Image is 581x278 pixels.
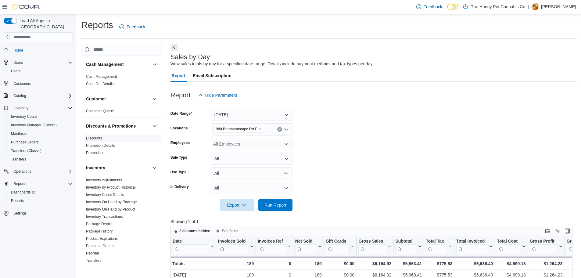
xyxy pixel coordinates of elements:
[224,199,250,211] span: Export
[530,260,563,267] div: $1,264.23
[325,238,354,254] button: Gift Cards
[211,109,292,121] button: [DATE]
[12,4,40,10] img: Cova
[173,238,209,244] div: Date
[170,170,186,175] label: Use Type
[220,199,254,211] button: Export
[471,3,525,10] p: The Hunny Pot Cannabis Co
[325,238,350,254] div: Gift Card Sales
[86,136,102,141] span: Discounts
[9,121,59,129] a: Inventory Manager (Classic)
[170,184,189,189] label: Is Delivery
[127,24,145,30] span: Feedback
[11,180,73,187] span: Reports
[211,153,292,165] button: All
[86,61,124,67] h3: Cash Management
[6,121,75,129] button: Inventory Manager (Classic)
[9,139,73,146] span: Purchase Orders
[284,127,289,132] button: Open list of options
[216,126,257,132] span: 980 Burnhamthorpe Rd E
[86,251,99,256] span: Reorder
[11,210,29,217] a: Settings
[358,260,391,267] div: $6,164.92
[213,227,241,235] button: Sort fields
[211,167,292,179] button: All
[1,58,75,67] button: Users
[86,178,122,182] a: Inventory Adjustments
[211,182,292,194] button: All
[11,59,73,66] span: Users
[426,238,447,254] div: Total Tax
[151,164,158,171] button: Inventory
[86,143,115,148] a: Promotion Details
[218,238,254,254] button: Invoices Sold
[170,126,188,131] label: Locations
[9,147,73,154] span: Transfers (Classic)
[258,260,291,267] div: 0
[295,238,317,254] div: Net Sold
[6,67,75,75] button: Users
[11,46,73,54] span: Home
[86,136,102,140] a: Discounts
[13,93,26,98] span: Catalog
[86,123,150,129] button: Discounts & Promotions
[447,4,460,10] input: Dark Mode
[1,179,75,188] button: Reports
[218,260,254,267] div: 189
[9,197,73,204] span: Reports
[11,47,26,54] a: Home
[497,238,521,244] div: Total Cost
[259,127,262,131] button: Remove 980 Burnhamthorpe Rd E from selection in this group
[11,80,73,87] span: Customers
[6,188,75,197] a: Dashboards
[213,126,265,132] span: 980 Burnhamthorpe Rd E
[414,1,445,13] a: Feedback
[13,211,27,216] span: Settings
[151,95,158,103] button: Customer
[11,168,34,175] button: Operations
[86,150,105,155] span: Promotions
[86,109,114,113] a: Customer Queue
[11,148,41,153] span: Transfers (Classic)
[86,61,150,67] button: Cash Management
[173,238,214,254] button: Date
[264,202,286,208] span: Run Report
[497,238,525,254] button: Total Cost
[86,185,136,190] a: Inventory by Product Historical
[86,236,118,241] a: Product Expirations
[11,59,25,66] button: Users
[170,61,374,67] div: View sales totals by day for a specified date range. Details include payment methods and tax type...
[295,238,317,244] div: Net Sold
[395,260,422,267] div: $5,963.41
[11,168,73,175] span: Operations
[11,190,35,195] span: Dashboards
[86,222,113,226] a: Package Details
[170,44,178,51] button: Next
[86,165,150,171] button: Inventory
[1,104,75,112] button: Inventory
[426,238,447,244] div: Total Tax
[81,107,163,117] div: Customer
[325,238,350,244] div: Gift Cards
[277,127,282,132] button: Clear input
[86,244,114,248] span: Purchase Orders
[6,146,75,155] button: Transfers (Classic)
[541,3,576,10] p: [PERSON_NAME]
[9,113,39,120] a: Inventory Count
[222,229,238,233] span: Sort fields
[170,155,187,160] label: Sale Type
[17,18,73,30] span: Load All Apps in [GEOGRAPHIC_DATA]
[170,53,210,61] h3: Sales by Day
[9,67,23,75] a: Users
[218,238,249,254] div: Invoices Sold
[9,156,29,163] a: Transfers
[86,185,136,190] span: Inventory by Product Historical
[456,238,488,254] div: Total Invoiced
[9,113,73,120] span: Inventory Count
[1,46,75,55] button: Home
[358,238,386,244] div: Gross Sales
[358,238,386,254] div: Gross Sales
[258,238,291,254] button: Invoices Ref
